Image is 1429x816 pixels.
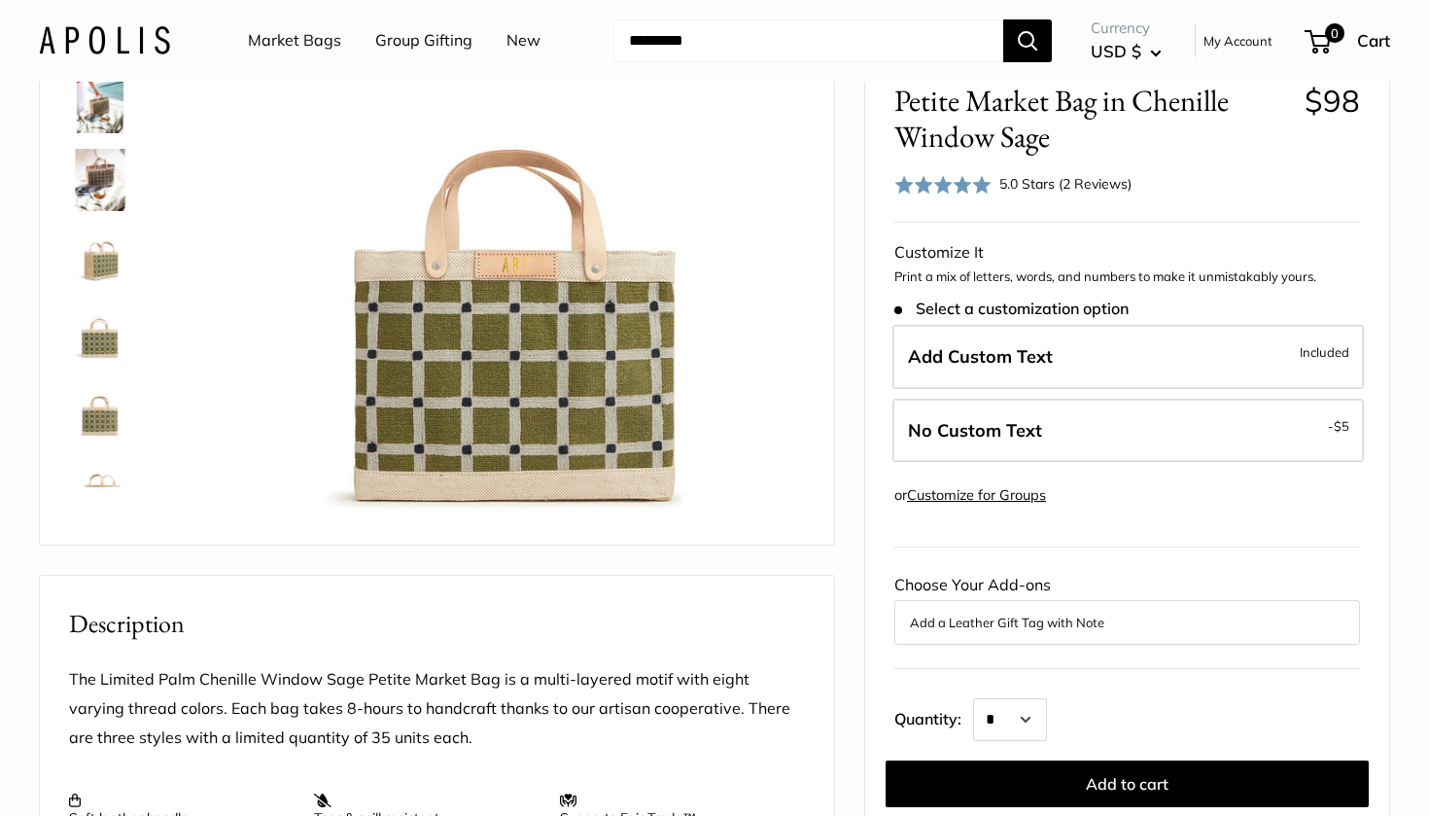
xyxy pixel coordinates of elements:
[908,345,1053,368] span: Add Custom Text
[613,19,1003,62] input: Search...
[39,26,170,54] img: Apolis
[907,486,1046,504] a: Customize for Groups
[1091,36,1162,67] button: USD $
[1091,15,1162,42] span: Currency
[1091,41,1141,61] span: USD $
[894,238,1360,267] div: Customize It
[999,173,1132,195] div: 5.0 Stars (2 Reviews)
[69,304,131,367] img: Petite Market Bag in Chenille Window Sage
[894,267,1360,287] p: Print a mix of letters, words, and numbers to make it unmistakably yours.
[1003,19,1052,62] button: Search
[69,605,805,643] h2: Description
[65,301,135,371] a: Petite Market Bag in Chenille Window Sage
[69,382,131,444] img: Petite Market Bag in Chenille Window Sage
[65,145,135,215] a: Petite Market Bag in Chenille Window Sage
[1300,340,1349,364] span: Included
[894,482,1046,509] div: or
[69,71,131,133] img: Petite Market Bag in Chenille Window Sage
[908,419,1042,442] span: No Custom Text
[1357,30,1390,51] span: Cart
[375,26,472,55] a: Group Gifting
[65,456,135,526] a: Petite Market Bag in Chenille Window Sage
[506,26,540,55] a: New
[1305,82,1360,120] span: $98
[69,460,131,522] img: Petite Market Bag in Chenille Window Sage
[69,227,131,289] img: Petite Market Bag in Chenille Window Sage
[910,611,1344,634] button: Add a Leather Gift Tag with Note
[1328,414,1349,438] span: -
[65,223,135,293] a: Petite Market Bag in Chenille Window Sage
[69,149,131,211] img: Petite Market Bag in Chenille Window Sage
[892,399,1364,463] label: Leave Blank
[894,170,1132,198] div: 5.0 Stars (2 Reviews)
[894,83,1290,155] span: Petite Market Bag in Chenille Window Sage
[894,692,973,741] label: Quantity:
[1307,25,1390,56] a: 0 Cart
[894,300,1129,318] span: Select a customization option
[892,325,1364,389] label: Add Custom Text
[69,665,805,753] p: The Limited Palm Chenille Window Sage Petite Market Bag is a multi-layered motif with eight varyi...
[1334,418,1349,434] span: $5
[65,67,135,137] a: Petite Market Bag in Chenille Window Sage
[248,26,341,55] a: Market Bags
[1325,23,1344,43] span: 0
[886,761,1369,807] button: Add to cart
[65,378,135,448] a: Petite Market Bag in Chenille Window Sage
[894,571,1360,645] div: Choose Your Add-ons
[1203,29,1272,53] a: My Account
